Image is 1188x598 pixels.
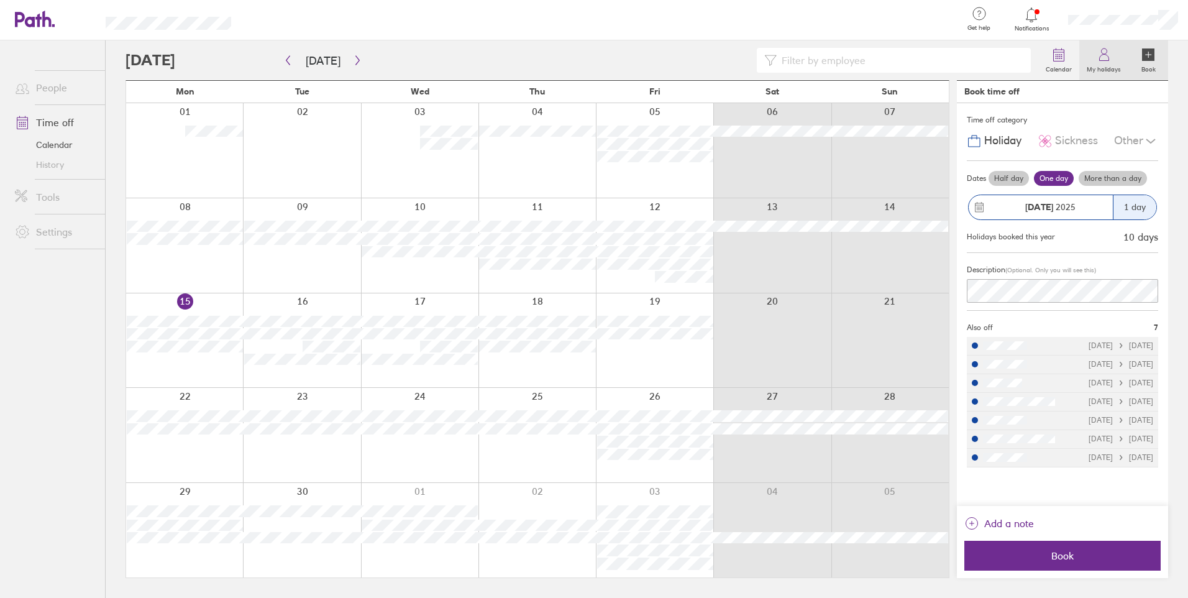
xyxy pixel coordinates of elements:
div: [DATE] [DATE] [1089,416,1153,425]
span: Add a note [984,513,1034,533]
span: Book [973,550,1152,561]
a: Notifications [1012,6,1052,32]
label: Half day [989,171,1029,186]
strong: [DATE] [1025,201,1053,213]
input: Filter by employee [777,48,1023,72]
span: 2025 [1025,202,1076,212]
span: Tue [295,86,309,96]
div: 1 day [1113,195,1156,219]
a: Settings [5,219,105,244]
button: [DATE] 20251 day [967,188,1158,226]
span: Also off [967,323,993,332]
a: History [5,155,105,175]
div: [DATE] [DATE] [1089,360,1153,369]
label: My holidays [1079,62,1128,73]
div: [DATE] [DATE] [1089,341,1153,350]
a: Calendar [5,135,105,155]
span: 7 [1154,323,1158,332]
span: Fri [649,86,660,96]
div: [DATE] [DATE] [1089,379,1153,387]
span: Holiday [984,134,1021,147]
span: Sickness [1055,134,1098,147]
label: Calendar [1038,62,1079,73]
div: Other [1114,129,1158,153]
span: Description [967,265,1005,274]
label: One day [1034,171,1074,186]
button: Add a note [964,513,1034,533]
div: Holidays booked this year [967,232,1055,241]
span: Sun [882,86,898,96]
div: [DATE] [DATE] [1089,453,1153,462]
label: More than a day [1079,171,1147,186]
a: Calendar [1038,40,1079,80]
div: [DATE] [DATE] [1089,435,1153,443]
span: Dates [967,174,986,183]
span: Mon [176,86,194,96]
span: (Optional. Only you will see this) [1005,266,1096,274]
div: Time off category [967,111,1158,129]
span: Thu [529,86,545,96]
label: Book [1134,62,1163,73]
a: My holidays [1079,40,1128,80]
span: Get help [959,24,999,32]
button: [DATE] [296,50,350,71]
button: Book [964,541,1161,571]
a: People [5,75,105,100]
a: Tools [5,185,105,209]
div: Book time off [964,86,1020,96]
a: Book [1128,40,1168,80]
span: Notifications [1012,25,1052,32]
span: Wed [411,86,429,96]
a: Time off [5,110,105,135]
div: 10 days [1123,231,1158,242]
div: [DATE] [DATE] [1089,397,1153,406]
span: Sat [765,86,779,96]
